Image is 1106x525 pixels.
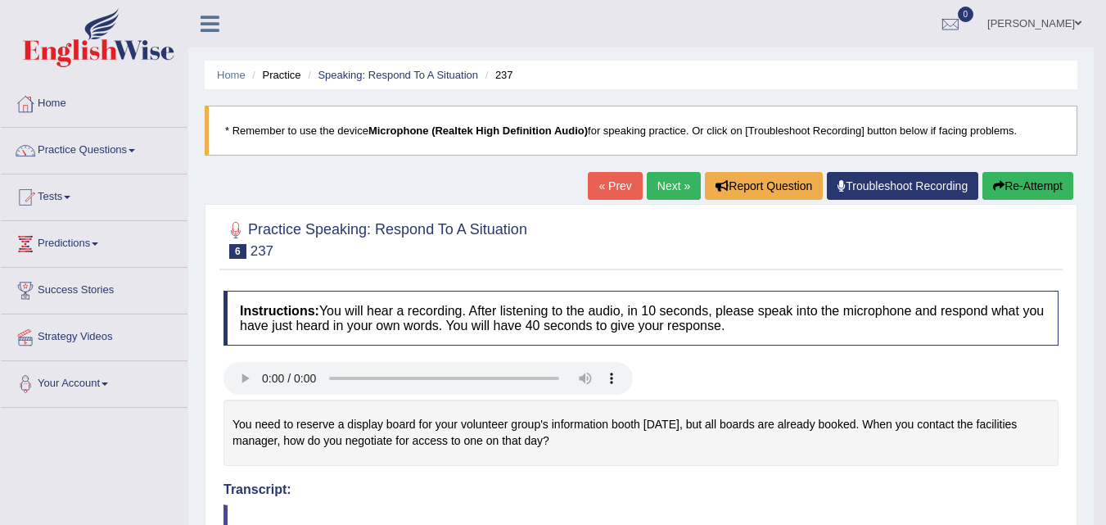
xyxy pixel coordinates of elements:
[1,315,187,355] a: Strategy Videos
[229,244,246,259] span: 6
[205,106,1077,156] blockquote: * Remember to use the device for speaking practice. Or click on [Troubleshoot Recording] button b...
[647,172,701,200] a: Next »
[1,361,187,402] a: Your Account
[248,67,300,83] li: Practice
[958,7,974,22] span: 0
[318,69,478,81] a: Speaking: Respond To A Situation
[1,268,187,309] a: Success Stories
[982,172,1073,200] button: Re-Attempt
[223,400,1059,466] div: You need to reserve a display board for your volunteer group's information booth [DATE], but all ...
[1,128,187,169] a: Practice Questions
[240,304,319,318] b: Instructions:
[705,172,823,200] button: Report Question
[217,69,246,81] a: Home
[827,172,978,200] a: Troubleshoot Recording
[223,218,527,259] h2: Practice Speaking: Respond To A Situation
[368,124,588,137] b: Microphone (Realtek High Definition Audio)
[223,291,1059,346] h4: You will hear a recording. After listening to the audio, in 10 seconds, please speak into the mic...
[588,172,642,200] a: « Prev
[1,221,187,262] a: Predictions
[1,174,187,215] a: Tests
[481,67,513,83] li: 237
[251,243,273,259] small: 237
[1,81,187,122] a: Home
